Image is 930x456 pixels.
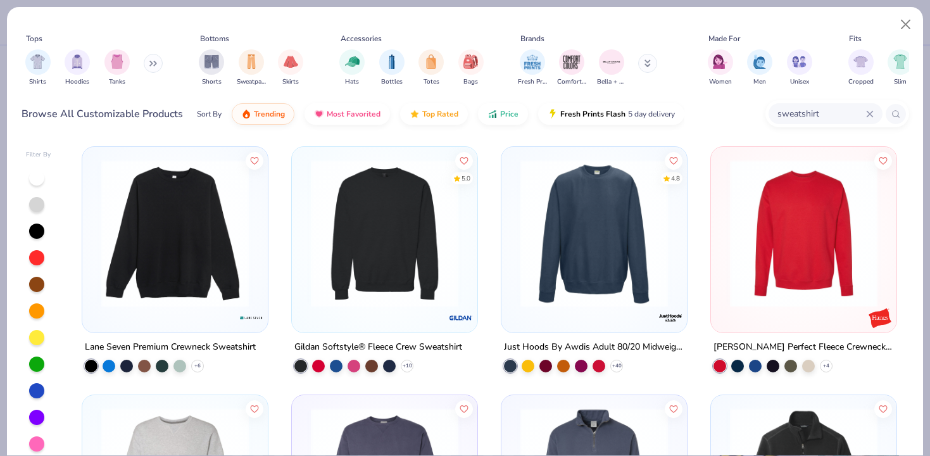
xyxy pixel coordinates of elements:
div: filter for Hoodies [65,49,90,87]
button: Like [455,400,473,417]
div: filter for Women [708,49,733,87]
button: filter button [104,49,130,87]
span: + 40 [612,362,622,370]
img: TopRated.gif [410,109,420,119]
div: Tops [26,33,42,44]
div: filter for Fresh Prints [518,49,547,87]
div: Lane Seven Premium Crewneck Sweatshirt [85,339,256,355]
img: a81cae28-23d5-4574-8f74-712c9fc218bb [95,160,255,307]
span: Sweatpants [237,77,266,87]
div: 5.0 [462,174,470,183]
button: Like [246,151,263,169]
div: Sort By [197,108,222,120]
span: Cropped [848,77,874,87]
span: Bags [463,77,478,87]
button: filter button [557,49,586,87]
button: Top Rated [400,103,468,125]
img: Shorts Image [204,54,219,69]
button: filter button [888,49,913,87]
span: Bottles [381,77,403,87]
img: flash.gif [548,109,558,119]
img: trending.gif [241,109,251,119]
div: filter for Skirts [278,49,303,87]
span: Hats [345,77,359,87]
button: filter button [418,49,444,87]
span: Men [753,77,766,87]
img: Bottles Image [385,54,399,69]
div: Brands [520,33,544,44]
img: Lane Seven logo [239,305,264,331]
button: Like [874,400,892,417]
img: Unisex Image [792,54,807,69]
button: Trending [232,103,294,125]
button: Like [665,151,682,169]
div: filter for Shorts [199,49,224,87]
img: Fresh Prints Image [523,53,542,72]
img: Men Image [753,54,767,69]
div: filter for Hats [339,49,365,87]
button: Fresh Prints Flash5 day delivery [538,103,684,125]
img: Hats Image [345,54,360,69]
img: Bags Image [463,54,477,69]
span: Totes [424,77,439,87]
img: Just Hoods By AWDis logo [658,305,683,331]
button: filter button [708,49,733,87]
div: filter for Bottles [379,49,405,87]
button: Close [894,13,918,37]
div: Gildan Softstyle® Fleece Crew Sweatshirt [294,339,462,355]
span: Comfort Colors [557,77,586,87]
button: filter button [379,49,405,87]
button: filter button [518,49,547,87]
div: filter for Men [747,49,772,87]
button: filter button [339,49,365,87]
img: most_fav.gif [314,109,324,119]
img: 8b5144a7-8954-4b9f-a31f-80e3f595acfb [724,160,884,307]
img: Skirts Image [284,54,298,69]
span: Tanks [109,77,125,87]
span: Most Favorited [327,109,380,119]
div: 4.8 [671,174,680,183]
button: filter button [199,49,224,87]
img: Hanes logo [867,305,893,331]
div: filter for Bella + Canvas [597,49,626,87]
button: filter button [787,49,812,87]
div: [PERSON_NAME] Perfect Fleece Crewneck Sweatshirt [713,339,894,355]
div: filter for Sweatpants [237,49,266,87]
span: 5 day delivery [628,107,675,122]
span: Shorts [202,77,222,87]
div: Browse All Customizable Products [22,106,183,122]
span: Fresh Prints Flash [560,109,625,119]
button: filter button [848,49,874,87]
img: 5238e180-8f48-4492-8f74-28853b36511f [514,160,674,307]
div: filter for Totes [418,49,444,87]
div: Bottoms [200,33,229,44]
div: Made For [708,33,740,44]
input: Try "T-Shirt" [776,106,866,121]
button: filter button [278,49,303,87]
img: Women Image [713,54,727,69]
button: filter button [747,49,772,87]
div: filter for Cropped [848,49,874,87]
span: Top Rated [422,109,458,119]
div: filter for Slim [888,49,913,87]
div: Filter By [26,150,51,160]
button: Like [455,151,473,169]
div: Accessories [341,33,382,44]
span: Trending [254,109,285,119]
span: Shirts [29,77,46,87]
img: Tanks Image [110,54,124,69]
img: Hoodies Image [70,54,84,69]
span: + 4 [823,362,829,370]
span: Price [500,109,518,119]
div: filter for Unisex [787,49,812,87]
button: Most Favorited [305,103,390,125]
img: 744dce1f-147e-426d-8c2f-592e1fc7a3aa [305,160,465,307]
img: Shirts Image [30,54,45,69]
span: Hoodies [65,77,89,87]
div: filter for Shirts [25,49,51,87]
span: Bella + Canvas [597,77,626,87]
button: Like [665,400,682,417]
button: filter button [597,49,626,87]
span: Women [709,77,732,87]
div: filter for Comfort Colors [557,49,586,87]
